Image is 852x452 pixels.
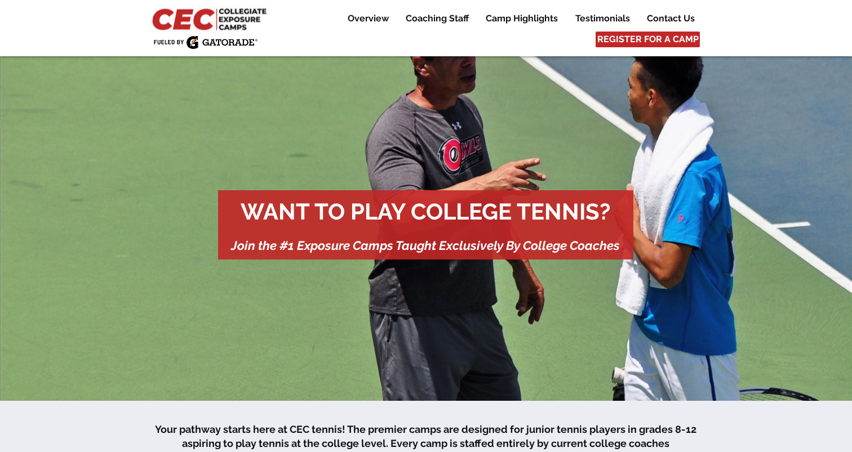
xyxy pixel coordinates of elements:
[596,32,700,47] a: REGISTER FOR A CAMP
[641,12,700,25] p: Contact Us
[330,12,703,25] nav: Site
[477,12,566,25] a: Camp Highlights
[397,12,477,25] a: Coaching Staff
[339,12,397,25] a: Overview
[241,198,610,225] span: WANT TO PLAY COLLEGE TENNIS?
[150,6,272,32] img: CEC Logo Primary_edited.jpg
[342,12,394,25] p: Overview
[231,238,620,253] span: Join the #1 Exposure Camps Taught Exclusively By College Coaches
[153,35,258,49] img: Fueled by Gatorade.png
[480,12,563,25] p: Camp Highlights
[400,12,474,25] p: Coaching Staff
[567,12,638,25] a: Testimonials
[638,12,703,25] a: Contact Us
[597,33,699,46] span: REGISTER FOR A CAMP
[570,12,636,25] p: Testimonials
